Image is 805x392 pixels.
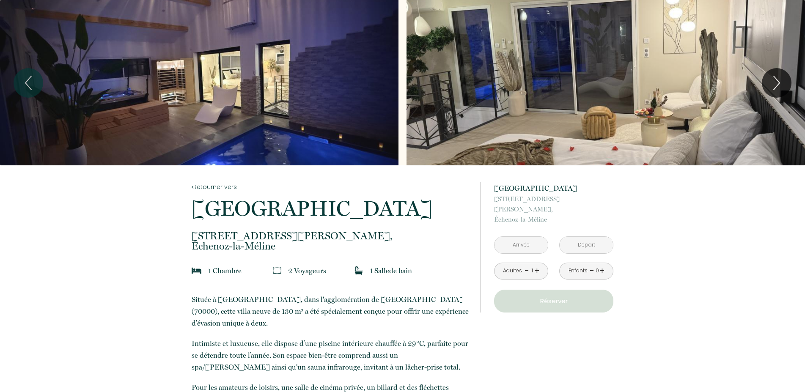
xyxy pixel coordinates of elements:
[288,265,326,277] p: 2 Voyageur
[595,267,599,275] div: 0
[208,265,242,277] p: 1 Chambre
[497,296,610,306] p: Réserver
[14,68,43,98] button: Previous
[192,198,469,219] p: [GEOGRAPHIC_DATA]
[762,68,791,98] button: Next
[590,264,594,277] a: -
[192,337,469,373] p: Intimiste et luxueuse, elle dispose d’une piscine intérieure chauffée à 29°C, parfaite pour se dé...
[569,267,588,275] div: Enfants
[494,194,613,225] p: Échenoz-la-Méline
[599,264,604,277] a: +
[192,182,469,192] a: Retourner vers
[494,194,613,214] span: [STREET_ADDRESS][PERSON_NAME],
[370,265,412,277] p: 1 Salle de bain
[192,231,469,251] p: Échenoz-la-Méline
[534,264,539,277] a: +
[323,266,326,275] span: s
[525,264,529,277] a: -
[494,290,613,313] button: Réserver
[560,237,613,253] input: Départ
[273,266,281,275] img: guests
[192,231,469,241] span: [STREET_ADDRESS][PERSON_NAME],
[192,293,469,329] p: Située à [GEOGRAPHIC_DATA], dans l'agglomération de [GEOGRAPHIC_DATA] (70000), cette villa neuve ...
[495,237,548,253] input: Arrivée
[494,182,613,194] p: [GEOGRAPHIC_DATA]
[530,267,534,275] div: 1
[503,267,522,275] div: Adultes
